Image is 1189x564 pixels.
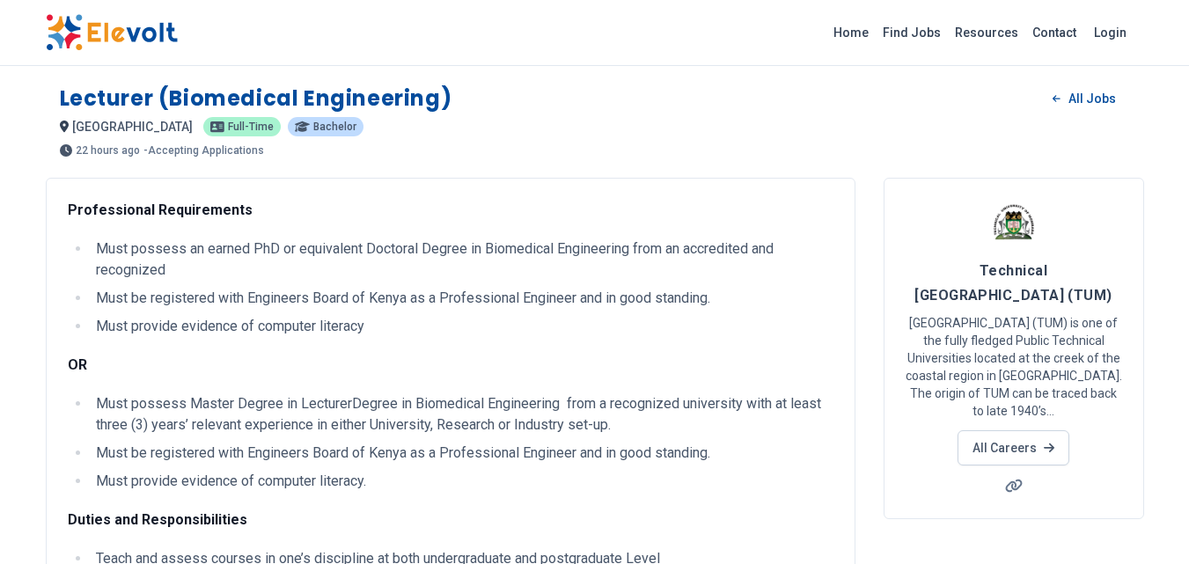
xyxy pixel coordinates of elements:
li: Must provide evidence of computer literacy [91,316,833,337]
h1: Lecturer (Biomedical Engineering) [60,84,452,113]
strong: Duties and Responsibilities [68,511,247,528]
p: [GEOGRAPHIC_DATA] (TUM) is one of the fully fledged Public Technical Universities located at the ... [906,314,1122,420]
li: Must possess Master Degree in LecturerDegree in Biomedical Engineering from a recognized universi... [91,393,833,436]
img: Elevolt [46,14,178,51]
a: Find Jobs [876,18,948,47]
a: All Jobs [1039,85,1129,112]
a: Contact [1025,18,1083,47]
p: - Accepting Applications [143,145,264,156]
li: Must be registered with Engineers Board of Kenya as a Professional Engineer and in good standing. [91,443,833,464]
span: Technical [GEOGRAPHIC_DATA] (TUM) [914,262,1112,304]
li: Must possess an earned PhD or equivalent Doctoral Degree in Biomedical Engineering from an accred... [91,238,833,281]
img: Technical University of Mombasa (TUM) [992,200,1036,244]
a: Home [826,18,876,47]
a: Resources [948,18,1025,47]
li: Must provide evidence of computer literacy. [91,471,833,492]
strong: Professional Requirements [68,201,253,218]
span: 22 hours ago [76,145,140,156]
span: [GEOGRAPHIC_DATA] [72,120,193,134]
li: Must be registered with Engineers Board of Kenya as a Professional Engineer and in good standing. [91,288,833,309]
strong: OR [68,356,87,373]
a: All Careers [958,430,1069,465]
span: Bachelor [313,121,356,132]
span: Full-time [228,121,274,132]
a: Login [1083,15,1137,50]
